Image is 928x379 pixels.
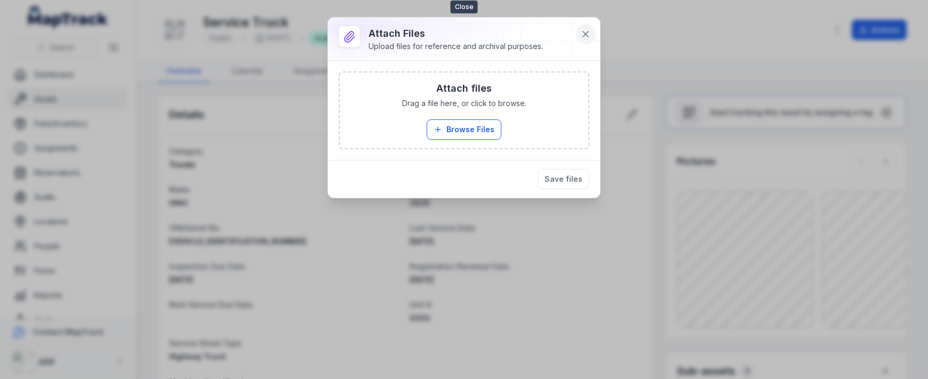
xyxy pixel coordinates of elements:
[427,119,501,140] button: Browse Files
[451,1,478,13] span: Close
[538,169,589,189] button: Save files
[369,41,543,52] div: Upload files for reference and archival purposes.
[436,81,492,96] h3: Attach files
[402,98,526,109] span: Drag a file here, or click to browse.
[369,26,543,41] h3: Attach Files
